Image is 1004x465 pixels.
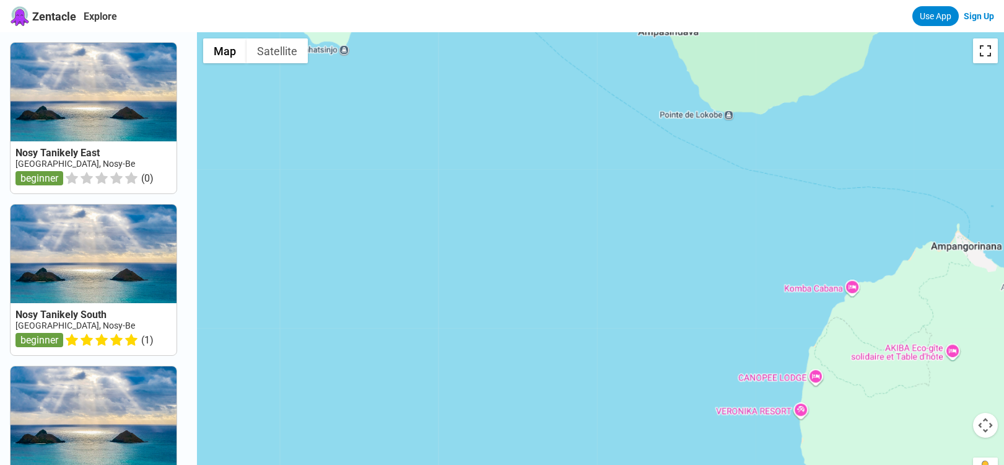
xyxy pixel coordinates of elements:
button: Toggle fullscreen view [973,38,998,63]
a: Sign Up [964,11,994,21]
button: Map camera controls [973,413,998,438]
span: Zentacle [32,10,76,23]
a: Explore [84,11,117,22]
a: Zentacle logoZentacle [10,6,76,26]
img: Zentacle logo [10,6,30,26]
button: Show street map [203,38,247,63]
a: Use App [912,6,959,26]
button: Show satellite imagery [247,38,308,63]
